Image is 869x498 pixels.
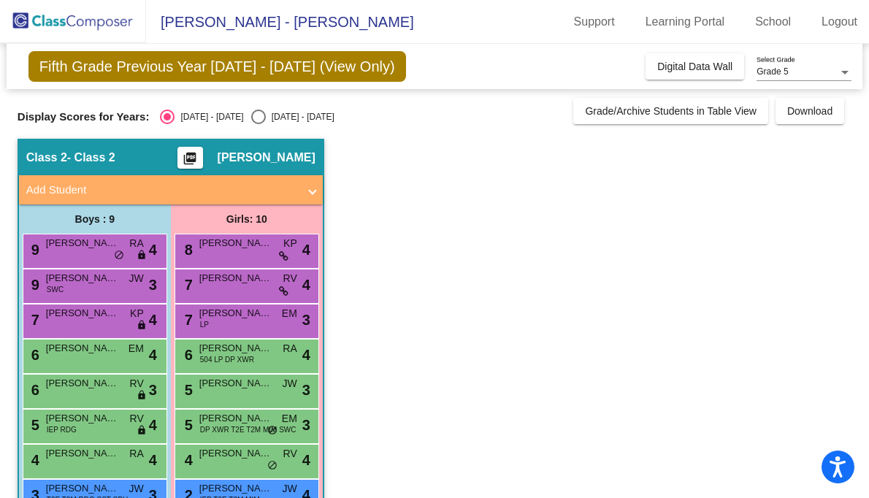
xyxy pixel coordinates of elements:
span: EM [282,411,297,426]
span: 4 [149,449,157,471]
span: do_not_disturb_alt [267,460,277,472]
span: Grade/Archive Students in Table View [585,105,757,117]
span: EM [129,341,144,356]
div: Boys : 9 [19,204,171,234]
span: [PERSON_NAME] [46,306,119,321]
span: 4 [149,344,157,366]
span: [PERSON_NAME] [46,271,119,286]
span: 504 LP DP XWR [200,354,254,365]
mat-expansion-panel-header: Add Student [19,175,323,204]
span: 7 [181,312,193,328]
span: [PERSON_NAME] [46,341,119,356]
span: RA [129,236,143,251]
span: 3 [302,414,310,436]
span: 3 [302,379,310,401]
span: [PERSON_NAME] [PERSON_NAME] [46,481,119,496]
a: Learning Portal [634,10,737,34]
span: 6 [28,382,39,398]
span: JW [283,481,297,497]
span: 4 [302,239,310,261]
span: [PERSON_NAME] [218,150,315,165]
span: [PERSON_NAME] [199,306,272,321]
mat-panel-title: Add Student [26,182,298,199]
span: Download [787,105,832,117]
span: [PERSON_NAME] [199,411,272,426]
span: RA [283,341,296,356]
span: 4 [149,239,157,261]
span: Grade 5 [757,66,788,77]
span: 4 [302,344,310,366]
span: [PERSON_NAME] [199,271,272,286]
span: IEP RDG [47,424,77,435]
span: [PERSON_NAME] - [PERSON_NAME] [146,10,414,34]
span: [PERSON_NAME] [199,481,272,496]
span: [PERSON_NAME] [199,376,272,391]
div: [DATE] - [DATE] [266,110,334,123]
span: lock [137,390,147,402]
span: 3 [149,274,157,296]
span: 4 [302,274,310,296]
span: 4 [181,452,193,468]
span: Digital Data Wall [657,61,732,72]
span: 4 [28,452,39,468]
span: SWC [47,284,64,295]
span: DP XWR T2E T2M MIM SWC [200,424,296,435]
span: 3 [302,309,310,331]
mat-icon: picture_as_pdf [181,151,199,172]
span: 6 [181,347,193,363]
a: School [743,10,803,34]
span: Class 2 [26,150,67,165]
span: LP [200,319,209,330]
span: 4 [149,414,157,436]
span: RV [130,411,144,426]
span: 9 [28,277,39,293]
span: 5 [181,382,193,398]
span: 6 [28,347,39,363]
span: RA [129,446,143,461]
span: [PERSON_NAME] [199,236,272,250]
a: Logout [810,10,869,34]
div: Girls: 10 [171,204,323,234]
span: KP [130,306,144,321]
mat-radio-group: Select an option [160,110,334,124]
span: EM [282,306,297,321]
span: Fifth Grade Previous Year [DATE] - [DATE] (View Only) [28,51,406,82]
span: KP [283,236,297,251]
span: [PERSON_NAME] [46,446,119,461]
span: lock [137,320,147,332]
span: 4 [149,309,157,331]
button: Digital Data Wall [646,53,744,80]
span: 7 [28,312,39,328]
span: lock [137,250,147,261]
span: do_not_disturb_alt [114,250,124,261]
span: 5 [181,417,193,433]
span: RV [130,376,144,391]
span: 5 [28,417,39,433]
span: RV [283,271,297,286]
span: - Class 2 [67,150,115,165]
span: 7 [181,277,193,293]
span: 8 [181,242,193,258]
span: 9 [28,242,39,258]
button: Download [776,98,844,124]
span: Display Scores for Years: [18,110,150,123]
a: Support [562,10,627,34]
span: RV [283,446,297,461]
div: [DATE] - [DATE] [175,110,243,123]
span: [PERSON_NAME] [46,236,119,250]
span: [PERSON_NAME] [199,341,272,356]
span: [PERSON_NAME] [199,446,272,461]
span: do_not_disturb_alt [267,425,277,437]
span: [PERSON_NAME] [46,376,119,391]
span: JW [283,376,297,391]
span: 4 [302,449,310,471]
button: Grade/Archive Students in Table View [573,98,768,124]
button: Print Students Details [177,147,203,169]
span: JW [129,481,144,497]
span: JW [129,271,144,286]
span: lock [137,425,147,437]
span: 3 [149,379,157,401]
span: [PERSON_NAME] [46,411,119,426]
